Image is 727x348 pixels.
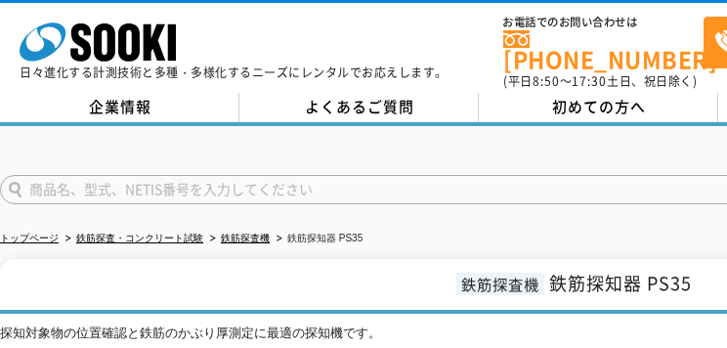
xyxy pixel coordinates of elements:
[273,229,363,249] li: 鉄筋探知器 PS35
[552,96,646,117] span: 初めての方へ
[549,270,692,296] span: 鉄筋探知器 PS35
[20,66,448,78] p: 日々進化する計測技術と多種・多様化するニーズにレンタルでお応えします。
[572,72,607,90] span: 17:30
[503,72,697,90] span: (平日 ～ 土日、祝日除く)
[76,233,203,243] a: 鉄筋探査・コンクリート試験
[533,72,560,90] span: 8:50
[221,233,270,243] a: 鉄筋探査機
[456,273,544,295] span: 鉄筋探査機
[503,30,704,70] a: [PHONE_NUMBER]
[479,93,718,122] a: 初めての方へ
[239,93,479,122] a: よくあるご質問
[503,17,704,28] span: お電話でのお問い合わせは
